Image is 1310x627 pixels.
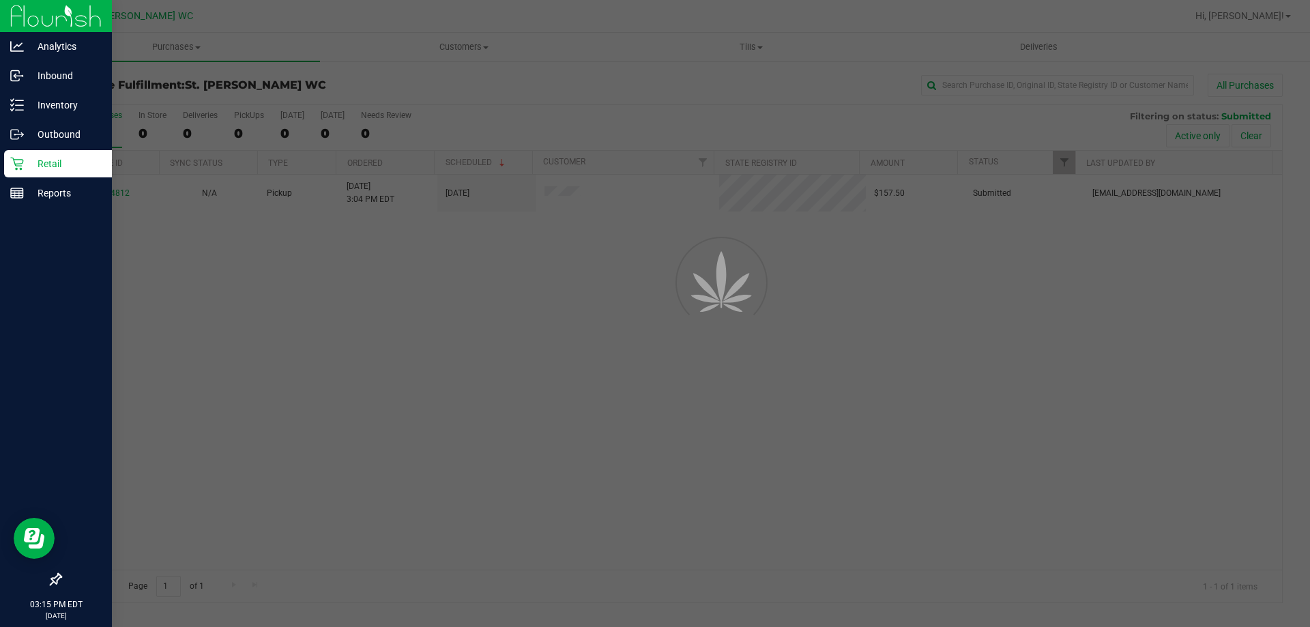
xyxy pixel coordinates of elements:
[10,128,24,141] inline-svg: Outbound
[10,157,24,171] inline-svg: Retail
[10,40,24,53] inline-svg: Analytics
[24,38,106,55] p: Analytics
[6,598,106,611] p: 03:15 PM EDT
[24,156,106,172] p: Retail
[24,68,106,84] p: Inbound
[24,97,106,113] p: Inventory
[10,98,24,112] inline-svg: Inventory
[24,185,106,201] p: Reports
[10,186,24,200] inline-svg: Reports
[10,69,24,83] inline-svg: Inbound
[6,611,106,621] p: [DATE]
[24,126,106,143] p: Outbound
[14,518,55,559] iframe: Resource center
